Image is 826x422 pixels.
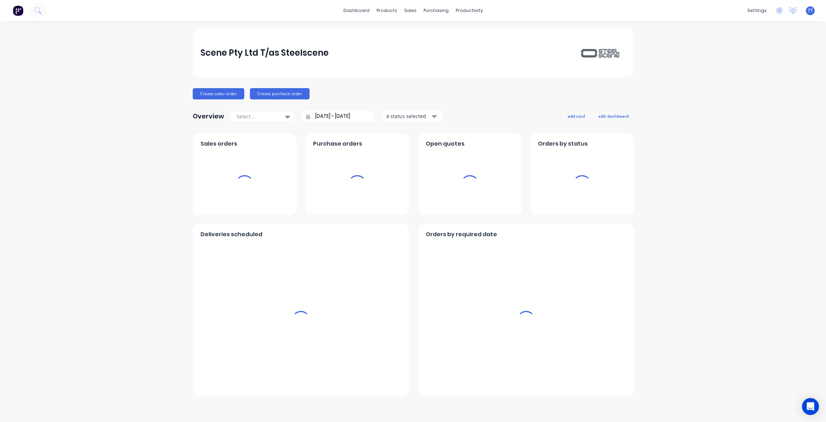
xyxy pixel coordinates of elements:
div: purchasing [420,5,452,16]
span: Deliveries scheduled [200,230,262,239]
span: Open quotes [426,140,465,148]
span: Purchase orders [313,140,362,148]
img: Scene Pty Ltd T/as Steelscene [576,47,626,59]
div: 4 status selected [386,112,431,120]
div: Overview [193,109,224,123]
button: Create sales order [193,88,244,99]
div: Open Intercom Messenger [802,398,819,415]
div: settings [744,5,770,16]
span: TT [808,7,813,14]
button: 4 status selected [382,111,442,122]
span: Orders by required date [426,230,497,239]
button: edit dashboard [594,111,633,121]
a: dashboard [340,5,373,16]
button: Create purchase order [250,88,310,99]
span: Sales orders [200,140,237,148]
div: productivity [452,5,486,16]
div: Scene Pty Ltd T/as Steelscene [200,46,329,60]
div: sales [401,5,420,16]
img: Factory [13,5,23,16]
div: products [373,5,401,16]
button: add card [563,111,589,121]
span: Orders by status [538,140,588,148]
